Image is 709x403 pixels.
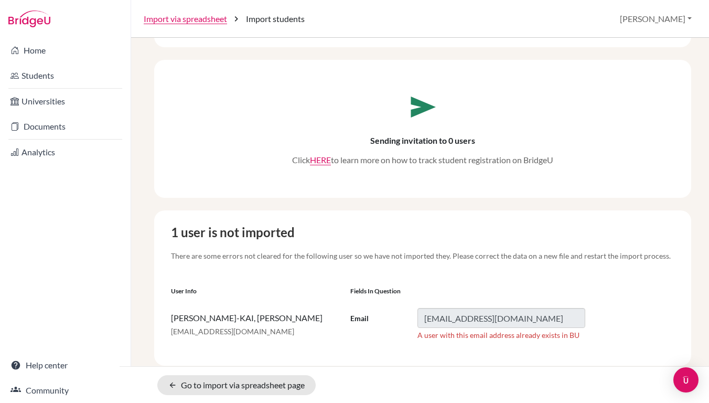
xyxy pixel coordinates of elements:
[2,142,128,163] a: Analytics
[2,116,128,137] a: Documents
[2,380,128,401] a: Community
[171,250,679,261] p: There are some errors not cleared for the following user so we have not imported they. Please cor...
[370,135,475,145] h6: Sending invitation to 0 users
[231,14,242,24] i: chevron_right
[417,308,585,328] input: Please enter user's email address
[171,326,342,337] p: [EMAIL_ADDRESS][DOMAIN_NAME]
[615,9,696,29] button: [PERSON_NAME]
[8,10,50,27] img: Bridge-U
[144,13,227,25] a: Import via spreadsheet
[2,40,128,61] a: Home
[2,91,128,112] a: Universities
[167,282,346,300] th: User info
[246,13,305,25] span: Import students
[310,155,331,165] a: Click to open the "Tracking student registration" article in a new tab
[346,282,679,300] th: Fields in question
[2,355,128,376] a: Help center
[417,330,585,341] p: A user with this email address already exists in BU
[2,65,128,86] a: Students
[157,375,316,395] a: Go to import via spreadsheet page
[350,313,369,324] label: Email
[407,91,438,123] span: send
[171,312,342,324] p: [PERSON_NAME]-KAI, [PERSON_NAME]
[292,154,553,166] p: Click to learn more on how to track student registration on BridgeU
[673,367,699,393] div: Open Intercom Messenger
[167,223,679,270] caption: 1 user is not imported
[168,381,177,389] i: arrow_back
